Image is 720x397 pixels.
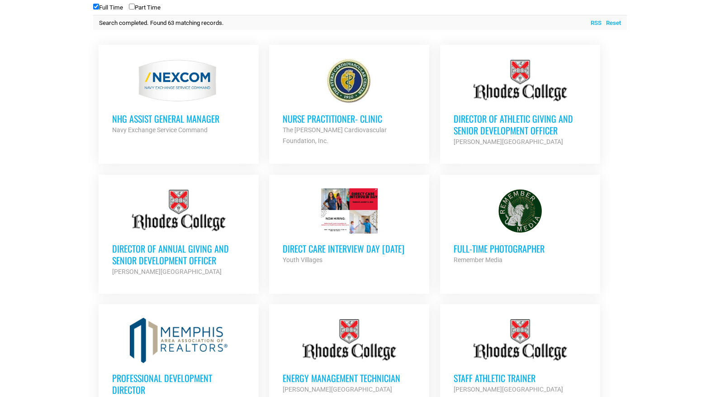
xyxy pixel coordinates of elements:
label: Full Time [93,4,123,11]
strong: [PERSON_NAME][GEOGRAPHIC_DATA] [283,386,392,393]
a: Reset [602,19,621,28]
strong: [PERSON_NAME][GEOGRAPHIC_DATA] [454,386,563,393]
span: Search completed. Found 63 matching records. [99,19,224,26]
strong: [PERSON_NAME][GEOGRAPHIC_DATA] [112,268,222,275]
a: Direct Care Interview Day [DATE] Youth Villages [269,175,429,279]
a: Full-Time Photographer Remember Media [440,175,600,279]
h3: Staff Athletic Trainer [454,372,587,384]
strong: Remember Media [454,256,502,263]
h3: Director of Athletic Giving and Senior Development Officer [454,113,587,136]
input: Full Time [93,4,99,10]
input: Part Time [129,4,135,10]
a: Nurse Practitioner- Clinic The [PERSON_NAME] Cardiovascular Foundation, Inc. [269,45,429,160]
strong: Youth Villages [283,256,322,263]
h3: Nurse Practitioner- Clinic [283,113,416,124]
label: Part Time [129,4,161,11]
strong: The [PERSON_NAME] Cardiovascular Foundation, Inc. [283,126,387,144]
h3: Director of Annual Giving and Senior Development Officer [112,243,245,266]
a: Director of Annual Giving and Senior Development Officer [PERSON_NAME][GEOGRAPHIC_DATA] [99,175,259,291]
a: Director of Athletic Giving and Senior Development Officer [PERSON_NAME][GEOGRAPHIC_DATA] [440,45,600,161]
a: NHG ASSIST GENERAL MANAGER Navy Exchange Service Command [99,45,259,149]
h3: Full-Time Photographer [454,243,587,254]
h3: Direct Care Interview Day [DATE] [283,243,416,254]
strong: [PERSON_NAME][GEOGRAPHIC_DATA] [454,138,563,145]
a: RSS [586,19,602,28]
h3: Energy Management Technician [283,372,416,384]
h3: Professional Development Director [112,372,245,396]
strong: Navy Exchange Service Command [112,126,208,134]
h3: NHG ASSIST GENERAL MANAGER [112,113,245,124]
